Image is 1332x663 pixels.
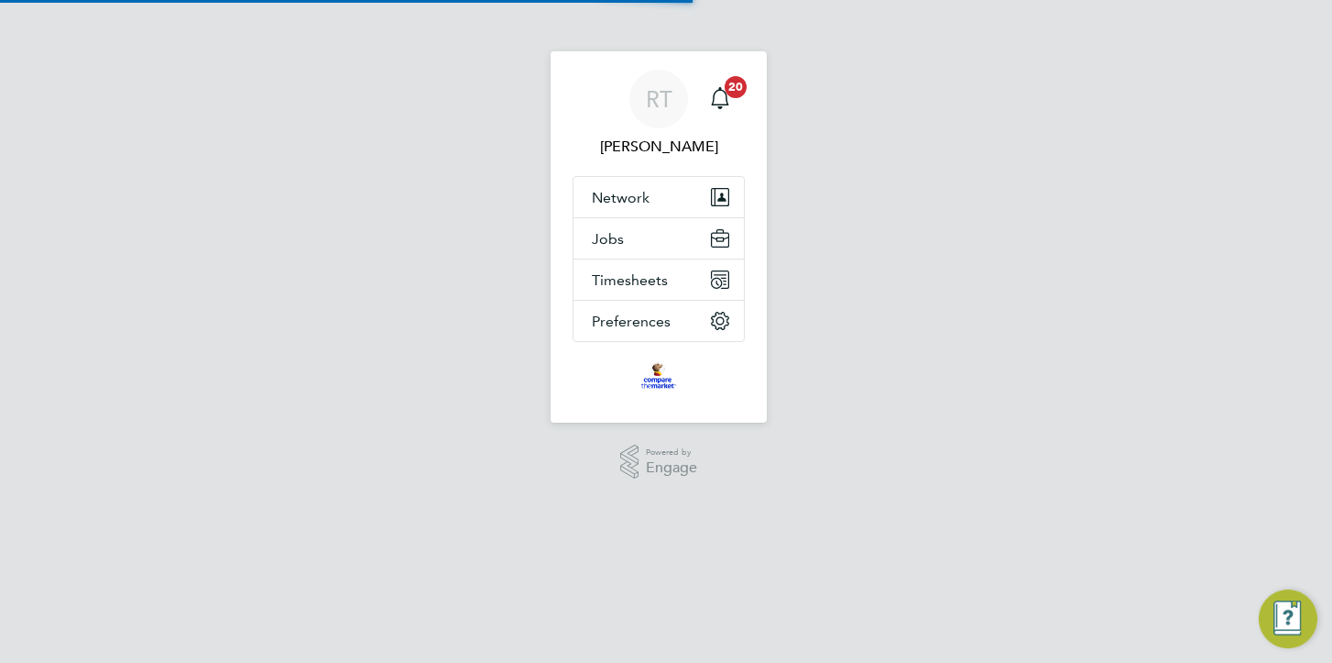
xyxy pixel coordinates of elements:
[551,51,767,423] nav: Main navigation
[573,136,745,158] span: Ria Tonking-McCulloch
[1259,590,1317,648] button: Engage Resource Center
[573,301,744,341] button: Preferences
[646,460,697,476] span: Engage
[573,218,744,259] button: Jobs
[573,70,745,158] a: RT[PERSON_NAME]
[641,360,675,390] img: bglgroup-logo-retina.png
[573,360,745,390] a: Go to home page
[725,76,747,98] span: 20
[620,445,698,480] a: Powered byEngage
[573,260,744,300] button: Timesheets
[573,177,744,217] button: Network
[592,230,624,248] span: Jobs
[592,189,650,206] span: Network
[592,313,671,330] span: Preferences
[646,445,697,460] span: Powered by
[592,271,668,289] span: Timesheets
[646,87,672,111] span: RT
[702,70,738,128] a: 20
